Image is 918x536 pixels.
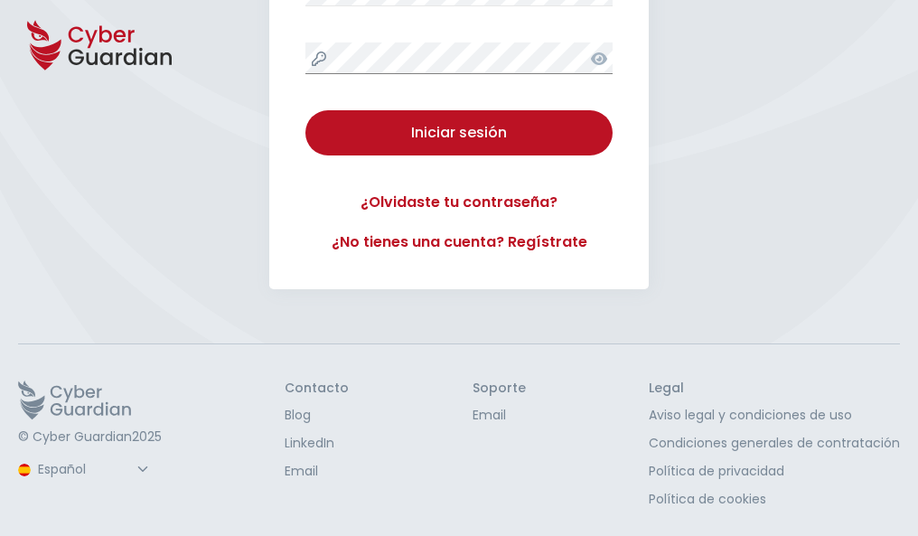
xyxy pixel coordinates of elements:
[473,406,526,425] a: Email
[649,462,900,481] a: Política de privacidad
[305,231,613,253] a: ¿No tienes una cuenta? Regístrate
[305,110,613,155] button: Iniciar sesión
[18,464,31,476] img: region-logo
[649,490,900,509] a: Política de cookies
[473,381,526,397] h3: Soporte
[285,462,349,481] a: Email
[649,381,900,397] h3: Legal
[285,434,349,453] a: LinkedIn
[319,122,599,144] div: Iniciar sesión
[285,381,349,397] h3: Contacto
[18,429,162,446] p: © Cyber Guardian 2025
[649,434,900,453] a: Condiciones generales de contratación
[649,406,900,425] a: Aviso legal y condiciones de uso
[305,192,613,213] a: ¿Olvidaste tu contraseña?
[285,406,349,425] a: Blog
